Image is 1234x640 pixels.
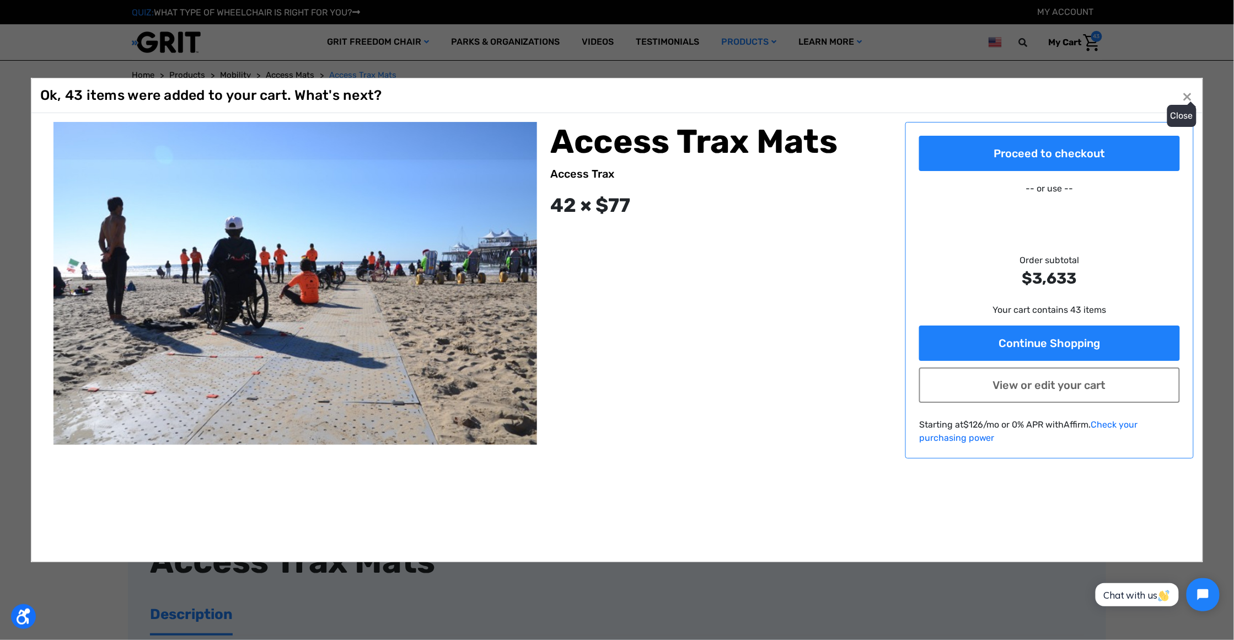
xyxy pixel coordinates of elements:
a: View or edit your cart [919,367,1180,403]
span: × [1183,86,1193,106]
span: $126 [963,419,983,430]
p: Starting at /mo or 0% APR with . [919,418,1180,445]
iframe: PayPal-paypal [919,200,1180,222]
img: Access Trax Mats [53,122,537,445]
a: Continue Shopping [919,326,1180,361]
p: -- or use -- [919,182,1180,195]
div: Access Trax [550,166,892,182]
h2: Access Trax Mats [550,122,892,162]
a: Check your purchasing power [919,419,1138,443]
div: 42 × $77 [550,191,892,220]
iframe: Tidio Chat [1083,569,1229,621]
p: Your cart contains 43 items [919,303,1180,317]
span: Affirm [1064,419,1089,430]
h1: Ok, 43 items were added to your cart. What's next? [40,87,382,104]
div: Order subtotal [919,254,1180,290]
strong: $3,633 [919,267,1180,290]
a: Proceed to checkout [919,136,1180,171]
